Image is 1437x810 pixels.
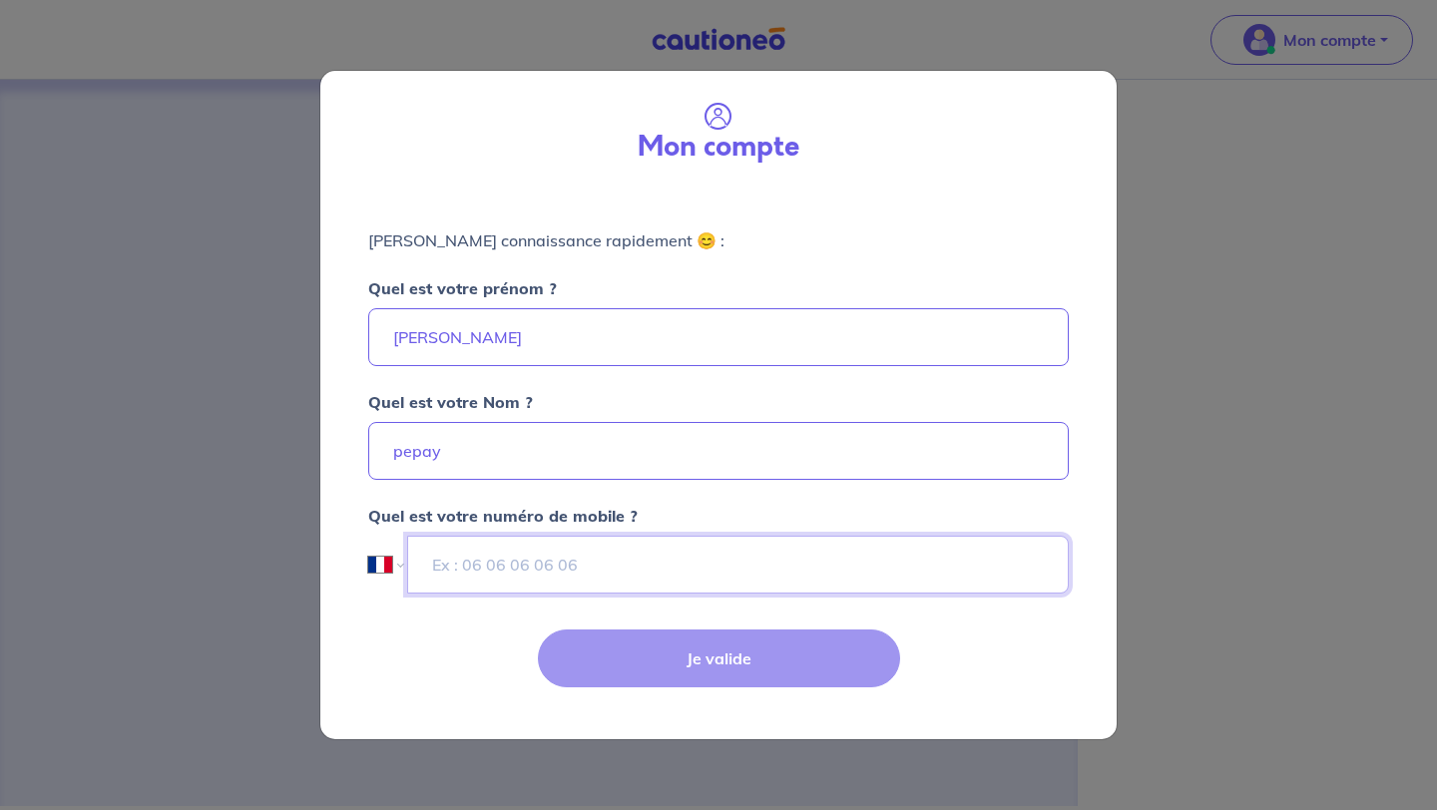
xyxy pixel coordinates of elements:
input: Ex : Durand [368,422,1069,480]
strong: Quel est votre prénom ? [368,278,557,298]
h3: Mon compte [638,131,799,165]
p: [PERSON_NAME] connaissance rapidement 😊 : [368,228,1069,252]
strong: Quel est votre Nom ? [368,392,533,412]
strong: Quel est votre numéro de mobile ? [368,506,638,526]
input: Ex : 06 06 06 06 06 [407,536,1069,594]
input: Ex : Martin [368,308,1069,366]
